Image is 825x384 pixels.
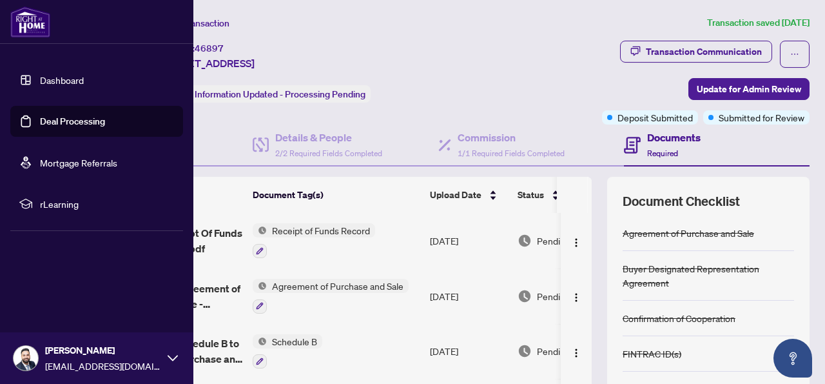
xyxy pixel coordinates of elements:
[719,110,804,125] span: Submitted for Review
[160,56,255,71] span: [STREET_ADDRESS]
[253,223,267,237] img: Status Icon
[14,346,38,370] img: Profile Icon
[566,230,587,251] button: Logo
[195,43,224,54] span: 46897
[425,324,512,379] td: [DATE]
[620,41,772,63] button: Transaction Communication
[790,50,799,59] span: ellipsis
[253,334,322,369] button: Status IconSchedule B
[275,130,382,145] h4: Details & People
[688,78,810,100] button: Update for Admin Review
[253,279,267,293] img: Status Icon
[425,268,512,324] td: [DATE]
[571,348,581,358] img: Logo
[275,148,382,158] span: 2/2 Required Fields Completed
[773,339,812,378] button: Open asap
[267,334,322,349] span: Schedule B
[518,344,532,358] img: Document Status
[623,192,740,210] span: Document Checklist
[267,223,375,237] span: Receipt of Funds Record
[267,279,409,293] span: Agreement of Purchase and Sale
[647,130,701,145] h4: Documents
[537,289,601,303] span: Pending Review
[566,286,587,307] button: Logo
[571,292,581,303] img: Logo
[40,74,84,86] a: Dashboard
[623,311,735,325] div: Confirmation of Cooperation
[40,116,105,127] a: Deal Processing
[697,79,801,99] span: Update for Admin Review
[247,177,425,213] th: Document Tag(s)
[647,148,678,158] span: Required
[518,188,544,202] span: Status
[253,334,267,349] img: Status Icon
[518,234,532,248] img: Document Status
[518,289,532,303] img: Document Status
[537,234,601,248] span: Pending Review
[623,226,754,240] div: Agreement of Purchase and Sale
[537,344,601,358] span: Pending Review
[253,279,409,314] button: Status IconAgreement of Purchase and Sale
[458,148,565,158] span: 1/1 Required Fields Completed
[160,85,371,103] div: Status:
[707,15,810,30] article: Transaction saved [DATE]
[566,341,587,361] button: Logo
[617,110,693,125] span: Deposit Submitted
[40,157,117,168] a: Mortgage Referrals
[458,130,565,145] h4: Commission
[646,41,762,62] div: Transaction Communication
[571,237,581,248] img: Logo
[45,343,161,358] span: [PERSON_NAME]
[253,223,375,258] button: Status IconReceipt of Funds Record
[195,88,365,100] span: Information Updated - Processing Pending
[160,17,229,29] span: View Transaction
[425,213,512,268] td: [DATE]
[45,359,161,373] span: [EMAIL_ADDRESS][DOMAIN_NAME]
[430,188,481,202] span: Upload Date
[623,347,681,361] div: FINTRAC ID(s)
[10,6,50,37] img: logo
[512,177,622,213] th: Status
[40,197,174,211] span: rLearning
[623,261,794,290] div: Buyer Designated Representation Agreement
[425,177,512,213] th: Upload Date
